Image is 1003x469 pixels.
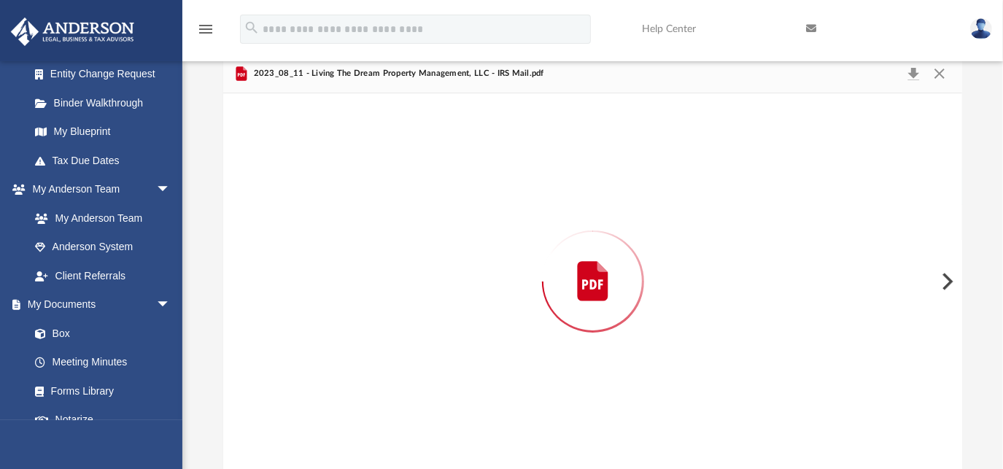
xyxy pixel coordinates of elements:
[197,20,214,38] i: menu
[20,376,178,406] a: Forms Library
[20,146,193,175] a: Tax Due Dates
[156,290,185,320] span: arrow_drop_down
[20,117,185,147] a: My Blueprint
[930,261,962,302] button: Next File
[10,290,185,319] a: My Documentsarrow_drop_down
[20,60,193,89] a: Entity Change Request
[970,18,992,39] img: User Pic
[10,175,185,204] a: My Anderson Teamarrow_drop_down
[20,319,178,348] a: Box
[7,18,139,46] img: Anderson Advisors Platinum Portal
[156,175,185,205] span: arrow_drop_down
[250,67,544,80] span: 2023_08_11 - Living The Dream Property Management, LLC - IRS Mail.pdf
[20,261,185,290] a: Client Referrals
[20,233,185,262] a: Anderson System
[926,63,952,84] button: Close
[20,406,185,435] a: Notarize
[20,88,193,117] a: Binder Walkthrough
[197,28,214,38] a: menu
[20,204,178,233] a: My Anderson Team
[20,348,185,377] a: Meeting Minutes
[900,63,926,84] button: Download
[244,20,260,36] i: search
